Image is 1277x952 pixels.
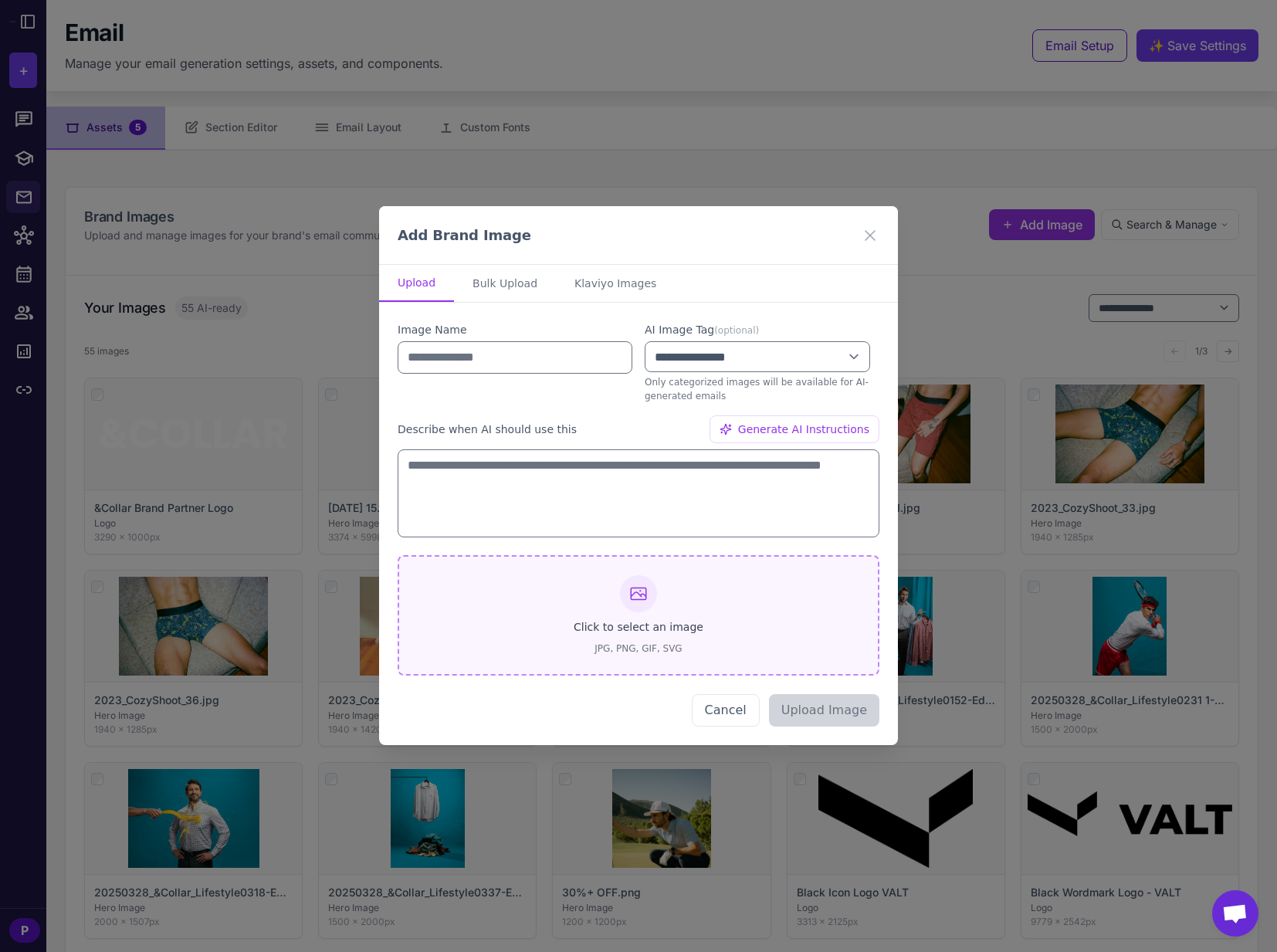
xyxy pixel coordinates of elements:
span: (optional) [714,325,759,336]
span: Click to select an image [574,619,703,636]
button: Upload [379,265,454,302]
button: Upload Image [769,695,879,727]
label: AI Image Tag [645,321,879,338]
h3: Add Brand Image [398,225,531,246]
div: Open chat [1212,890,1258,937]
p: Only categorized images will be available for AI-generated emails [645,376,879,404]
span: JPG, PNG, GIF, SVG [594,642,682,656]
button: Klaviyo Images [556,265,675,302]
span: Generate AI Instructions [738,422,869,439]
button: Bulk Upload [454,265,556,302]
button: Cancel [692,695,760,727]
label: Image Name [398,321,632,338]
label: Describe when AI should use this [398,422,577,439]
button: Generate AI Instructions [710,416,879,444]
